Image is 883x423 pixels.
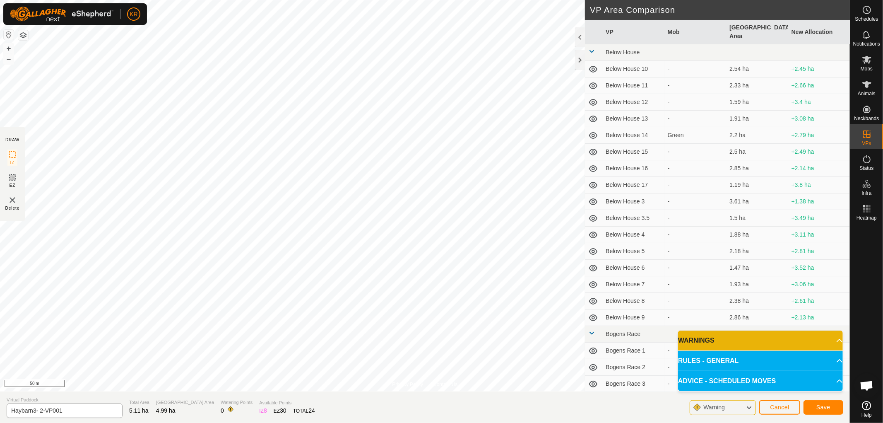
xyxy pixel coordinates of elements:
div: - [668,147,723,156]
td: Below House 5 [602,243,664,260]
p-accordion-header: WARNINGS [678,331,843,350]
a: Contact Us [433,381,457,388]
p-accordion-header: ADVICE - SCHEDULED MOVES [678,371,843,391]
div: - [668,181,723,189]
td: 2.2 ha [726,127,788,144]
td: 1.93 ha [726,276,788,293]
td: 1.47 ha [726,260,788,276]
button: Map Layers [18,30,28,40]
td: 2.18 ha [726,243,788,260]
span: Status [859,166,873,171]
td: +3.08 ha [788,111,850,127]
img: VP [7,195,17,205]
span: ADVICE - SCHEDULED MOVES [678,376,776,386]
button: Reset Map [4,30,14,40]
span: [GEOGRAPHIC_DATA] Area [156,399,214,406]
div: TOTAL [293,406,315,415]
div: - [668,297,723,305]
button: Save [804,400,843,415]
div: EZ [274,406,286,415]
td: 2.85 ha [726,160,788,177]
span: Available Points [259,399,315,406]
td: Bogens Race 3 [602,376,664,392]
td: +2.61 ha [788,293,850,309]
td: +1.38 ha [788,193,850,210]
span: Virtual Paddock [7,396,123,404]
span: Infra [861,191,871,196]
span: Delete [5,205,20,211]
td: 3.61 ha [726,193,788,210]
span: Mobs [861,66,873,71]
span: Below House [606,49,640,56]
span: Save [816,404,830,411]
div: - [668,65,723,73]
td: Below House 15 [602,144,664,160]
td: +2.66 ha [788,77,850,94]
td: +2.13 ha [788,309,850,326]
span: 5.11 ha [129,407,149,414]
span: Warning [703,404,725,411]
th: Mob [664,20,726,44]
div: - [668,346,723,355]
span: Watering Points [221,399,253,406]
td: +2.49 ha [788,144,850,160]
span: 24 [308,407,315,414]
span: VPs [862,141,871,146]
span: Schedules [855,17,878,22]
span: Heatmap [857,215,877,220]
div: - [668,263,723,272]
td: Below House 6 [602,260,664,276]
th: New Allocation [788,20,850,44]
td: Below House 14 [602,127,664,144]
span: Help [861,413,872,418]
td: +3.11 ha [788,227,850,243]
div: Green [668,131,723,140]
div: - [668,379,723,388]
td: Below House 4 [602,227,664,243]
div: DRAW [5,137,19,143]
div: - [668,81,723,90]
td: 1.5 ha [726,210,788,227]
td: 1.88 ha [726,227,788,243]
span: Notifications [853,41,880,46]
td: Below House 10 [602,61,664,77]
td: 2.33 ha [726,77,788,94]
span: 30 [280,407,286,414]
div: - [668,280,723,289]
h2: VP Area Comparison [590,5,850,15]
td: Below House 9 [602,309,664,326]
a: Help [850,398,883,421]
td: +2.45 ha [788,61,850,77]
span: WARNINGS [678,336,715,346]
td: +3.8 ha [788,177,850,193]
td: Below House 13 [602,111,664,127]
td: +2.14 ha [788,160,850,177]
td: Bogens Race 2 [602,359,664,376]
td: Below House 8 [602,293,664,309]
a: Privacy Policy [392,381,423,388]
span: RULES - GENERAL [678,356,739,366]
td: Below House 11 [602,77,664,94]
span: Bogens Race [606,331,640,337]
span: Total Area [129,399,149,406]
div: - [668,214,723,222]
span: Neckbands [854,116,879,121]
td: Below House 7 [602,276,664,293]
span: EZ [10,182,16,189]
p-accordion-header: RULES - GENERAL [678,351,843,371]
button: Cancel [759,400,800,415]
td: Bogens Race 1 [602,343,664,359]
div: - [668,197,723,206]
td: Below House 12 [602,94,664,111]
div: - [668,164,723,173]
img: Gallagher Logo [10,7,113,22]
span: 4.99 ha [156,407,176,414]
td: 2.54 ha [726,61,788,77]
td: 1.59 ha [726,94,788,111]
span: IZ [10,160,15,166]
td: Below House 3 [602,193,664,210]
span: 0 [221,407,224,414]
td: 2.86 ha [726,309,788,326]
div: IZ [259,406,267,415]
td: 1.91 ha [726,111,788,127]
